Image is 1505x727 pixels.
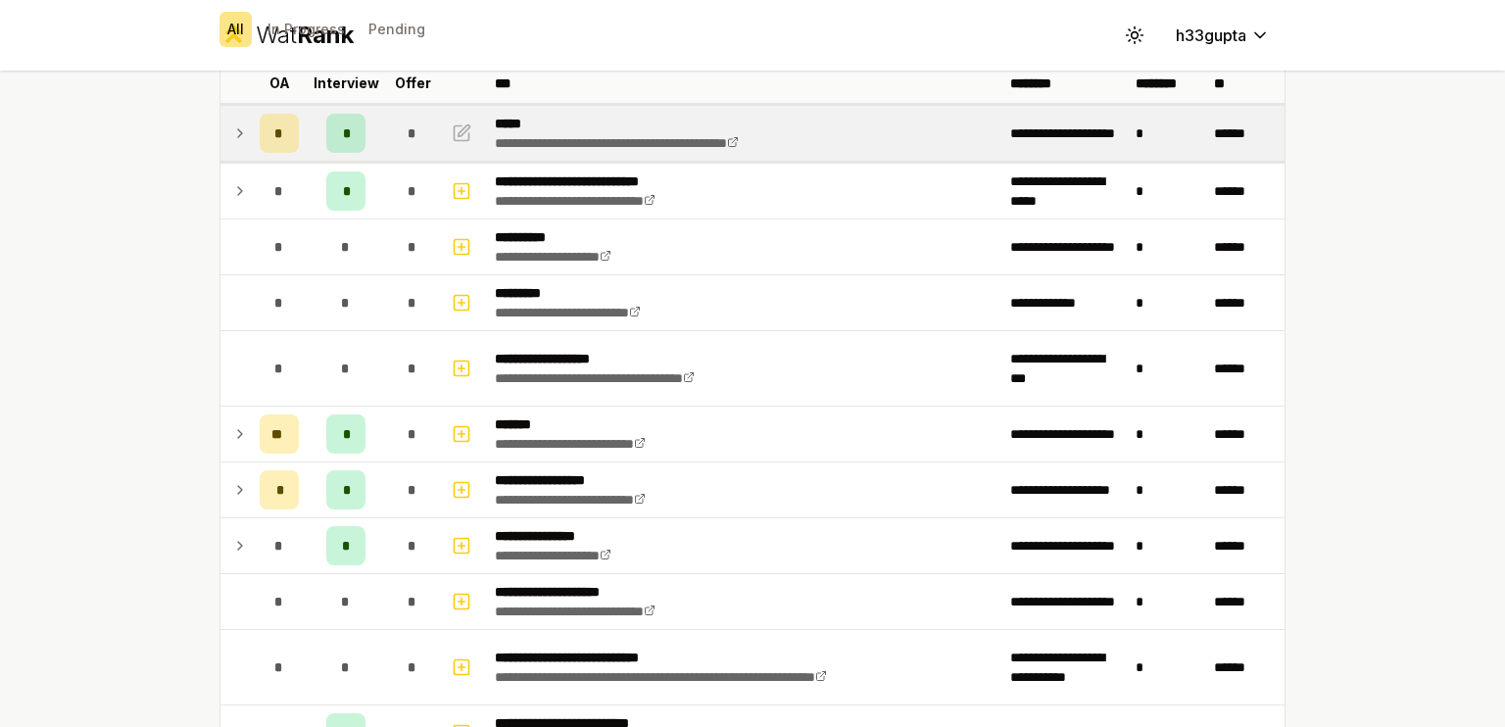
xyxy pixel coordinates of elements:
button: Pending [361,12,433,47]
button: All [219,12,252,47]
span: h33gupta [1176,24,1246,47]
span: Rank [297,21,354,49]
a: WatRank [219,20,354,51]
div: Wat [256,20,354,51]
button: In Progress [260,12,353,47]
p: Offer [395,73,431,93]
p: OA [269,73,290,93]
p: Interview [314,73,379,93]
button: h33gupta [1160,18,1286,53]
